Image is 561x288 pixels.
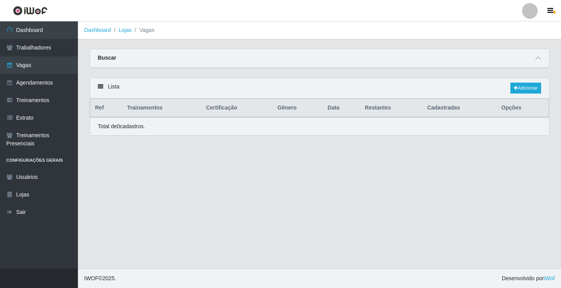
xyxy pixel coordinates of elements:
[13,6,48,16] img: CoreUI Logo
[360,99,423,117] th: Restantes
[118,27,131,33] a: Lojas
[423,99,497,117] th: Cadastradas
[323,99,360,117] th: Data
[84,275,99,281] span: IWOF
[201,99,273,117] th: Certificação
[132,26,155,34] li: Vagas
[90,78,549,99] div: Lista
[90,99,123,117] th: Ref
[84,274,116,283] span: © 2025 .
[544,275,555,281] a: iWof
[273,99,323,117] th: Gênero
[98,122,145,131] p: Total de 0 cadastros.
[122,99,201,117] th: Trainamentos
[510,83,541,94] a: Adicionar
[84,27,111,33] a: Dashboard
[497,99,549,117] th: Opções
[502,274,555,283] span: Desenvolvido por
[98,55,116,61] strong: Buscar
[78,21,561,39] nav: breadcrumb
